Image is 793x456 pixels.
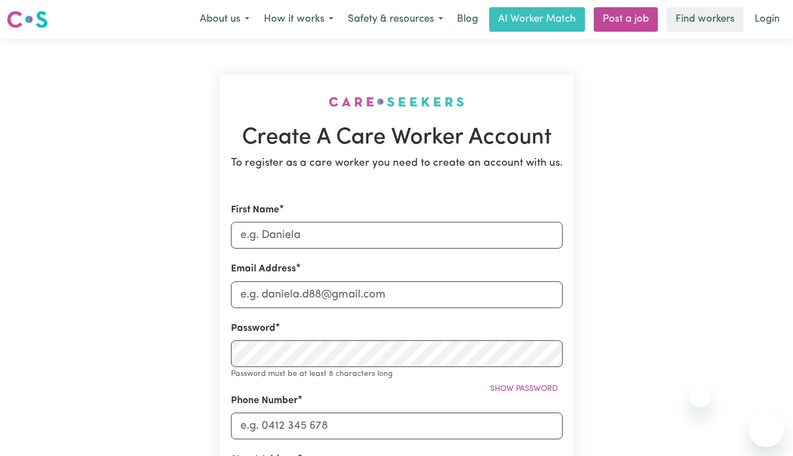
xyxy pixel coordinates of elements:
small: Password must be at least 8 characters long [231,370,393,378]
p: To register as a care worker you need to create an account with us. [231,156,563,172]
label: Phone Number [231,394,298,408]
button: Safety & resources [341,8,450,31]
input: e.g. daniela.d88@gmail.com [231,281,563,308]
a: Blog [450,7,485,32]
button: Show password [485,380,563,398]
label: First Name [231,203,279,217]
button: How it works [257,8,341,31]
input: e.g. 0412 345 678 [231,413,563,439]
iframe: Close message [689,385,711,407]
input: e.g. Daniela [231,222,563,249]
label: Email Address [231,262,296,276]
button: About us [193,8,257,31]
h1: Create A Care Worker Account [231,125,563,151]
a: Find workers [667,7,743,32]
iframe: Button to launch messaging window [748,412,784,447]
a: Careseekers logo [7,7,48,32]
a: Post a job [594,7,658,32]
label: Password [231,321,275,336]
a: AI Worker Match [489,7,585,32]
img: Careseekers logo [7,9,48,29]
a: Login [748,7,786,32]
span: Show password [490,385,558,393]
